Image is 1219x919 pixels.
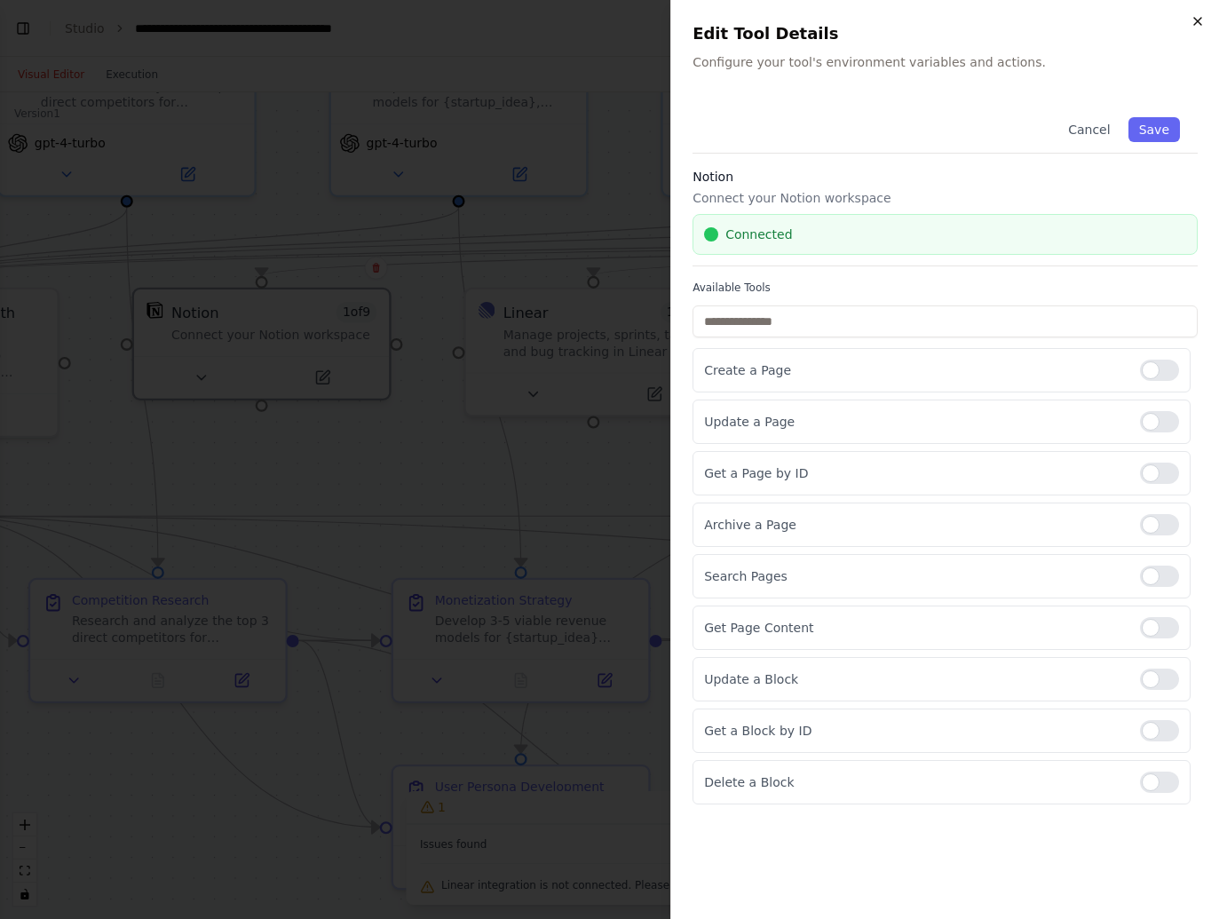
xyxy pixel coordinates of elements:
p: Update a Block [704,670,1126,688]
p: Archive a Page [704,516,1126,534]
p: Create a Page [704,361,1126,379]
button: Cancel [1057,117,1120,142]
p: Configure your tool's environment variables and actions. [693,53,1198,71]
span: Connected [725,226,792,243]
p: Get a Block by ID [704,722,1126,740]
p: Search Pages [704,567,1126,585]
h3: Notion [693,168,1198,186]
button: Save [1128,117,1180,142]
h2: Edit Tool Details [693,21,1198,46]
label: Available Tools [693,281,1198,295]
p: Update a Page [704,413,1126,431]
p: Delete a Block [704,773,1126,791]
p: Get a Page by ID [704,464,1126,482]
p: Get Page Content [704,619,1126,637]
p: Connect your Notion workspace [693,189,1198,207]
